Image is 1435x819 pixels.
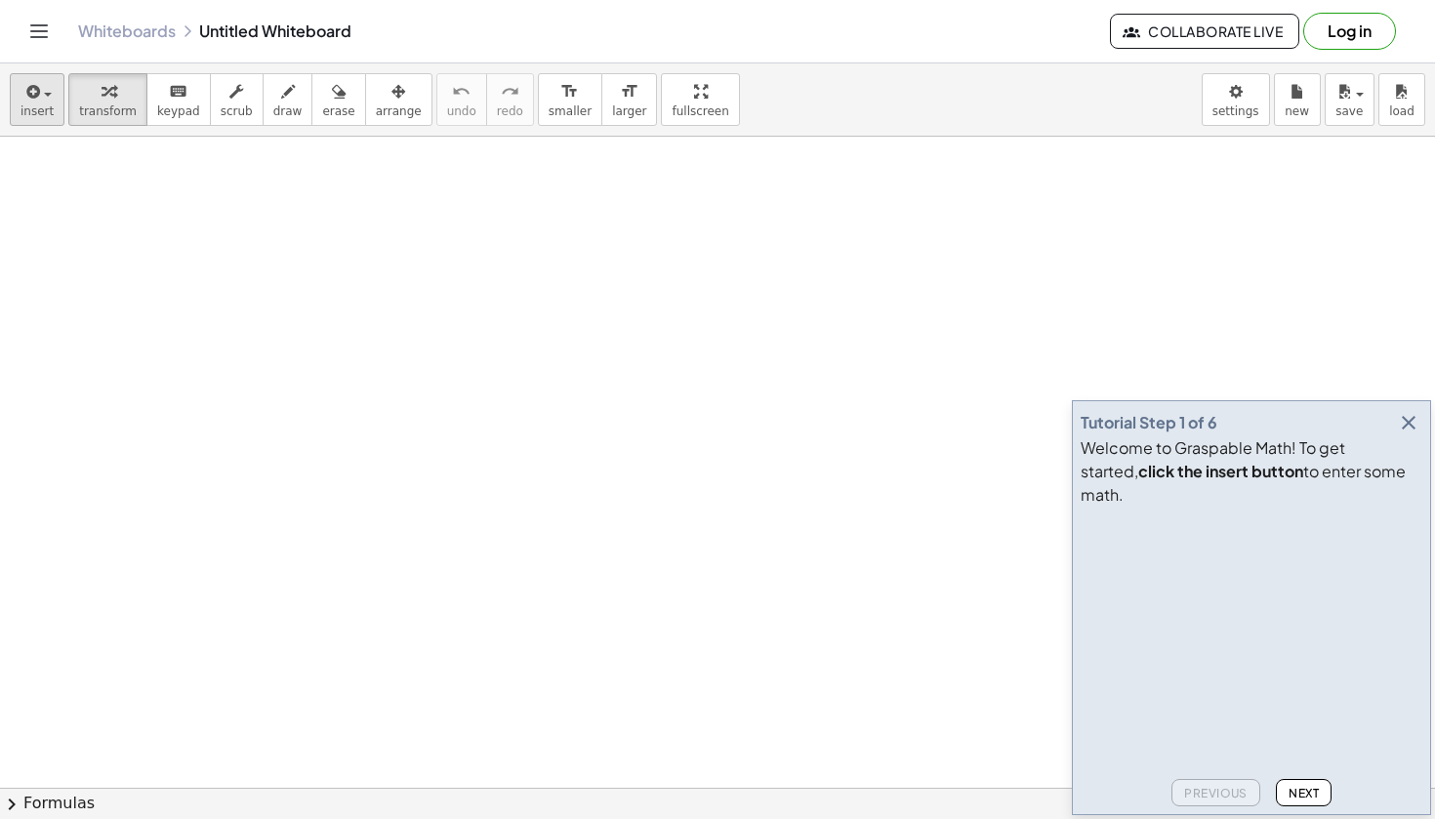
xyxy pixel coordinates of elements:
button: Log in [1303,13,1396,50]
a: Whiteboards [78,21,176,41]
span: keypad [157,104,200,118]
span: draw [273,104,303,118]
span: redo [497,104,523,118]
span: smaller [549,104,592,118]
i: format_size [560,80,579,103]
span: settings [1212,104,1259,118]
button: Toggle navigation [23,16,55,47]
i: format_size [620,80,638,103]
button: arrange [365,73,432,126]
button: new [1274,73,1321,126]
div: Welcome to Graspable Math! To get started, to enter some math. [1081,436,1422,507]
button: settings [1202,73,1270,126]
button: format_sizelarger [601,73,657,126]
button: redoredo [486,73,534,126]
button: load [1378,73,1425,126]
span: transform [79,104,137,118]
button: scrub [210,73,264,126]
span: larger [612,104,646,118]
button: Next [1276,779,1332,806]
i: redo [501,80,519,103]
span: arrange [376,104,422,118]
span: insert [20,104,54,118]
span: new [1285,104,1309,118]
button: fullscreen [661,73,739,126]
i: keyboard [169,80,187,103]
span: scrub [221,104,253,118]
span: Collaborate Live [1127,22,1283,40]
button: erase [311,73,365,126]
button: Collaborate Live [1110,14,1299,49]
b: click the insert button [1138,461,1303,481]
button: draw [263,73,313,126]
button: insert [10,73,64,126]
span: fullscreen [672,104,728,118]
span: Next [1289,786,1319,800]
span: erase [322,104,354,118]
div: Tutorial Step 1 of 6 [1081,411,1217,434]
button: transform [68,73,147,126]
span: load [1389,104,1414,118]
button: keyboardkeypad [146,73,211,126]
button: undoundo [436,73,487,126]
i: undo [452,80,471,103]
span: save [1335,104,1363,118]
span: undo [447,104,476,118]
button: format_sizesmaller [538,73,602,126]
button: save [1325,73,1374,126]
